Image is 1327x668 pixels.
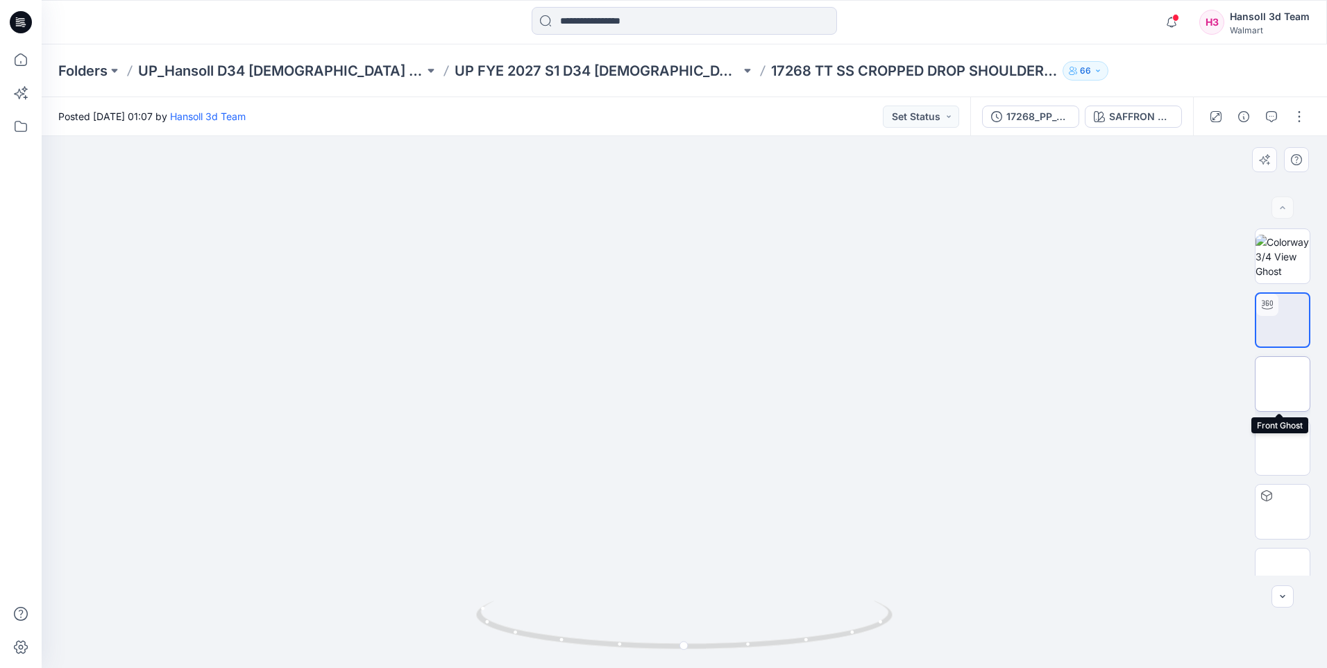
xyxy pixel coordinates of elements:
button: 66 [1063,61,1108,81]
a: UP FYE 2027 S1 D34 [DEMOGRAPHIC_DATA] Knit Tops [455,61,741,81]
a: UP_Hansoll D34 [DEMOGRAPHIC_DATA] Knit Tops [138,61,424,81]
div: SAFFRON GOLD [1109,109,1173,124]
button: 17268_PP_TT SS CROPPED DROP SHOULDER TEE [982,106,1079,128]
button: SAFFRON GOLD [1085,106,1182,128]
span: Posted [DATE] 01:07 by [58,109,246,124]
img: Colorway 3/4 View Ghost [1256,235,1310,278]
div: Hansoll 3d Team [1230,8,1310,25]
div: H3 [1199,10,1224,35]
button: Details [1233,106,1255,128]
a: Folders [58,61,108,81]
div: Walmart [1230,25,1310,35]
p: 66 [1080,63,1091,78]
div: 17268_PP_TT SS CROPPED DROP SHOULDER TEE [1006,109,1070,124]
p: 17268 TT SS CROPPED DROP SHOULDER TEE [771,61,1057,81]
a: Hansoll 3d Team [170,110,246,122]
